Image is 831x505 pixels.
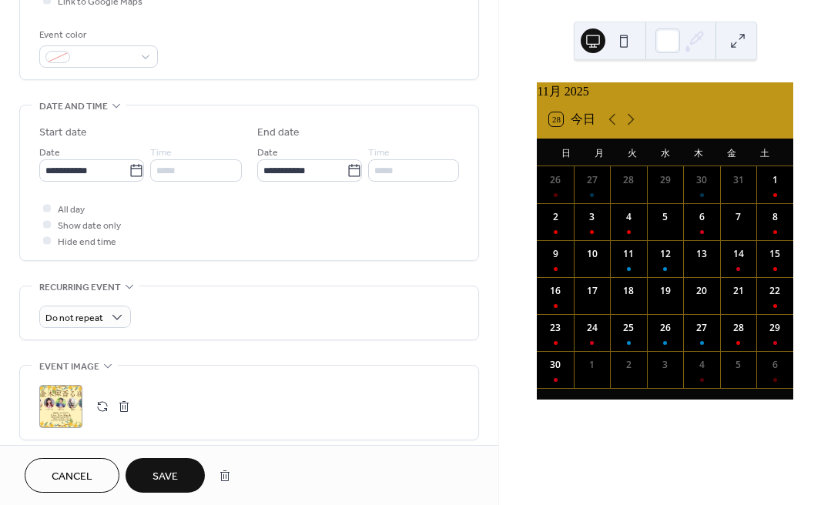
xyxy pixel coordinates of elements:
div: 火 [615,139,648,166]
div: 28 [622,173,635,187]
div: 14 [732,247,746,261]
div: 16 [548,284,562,298]
div: 土 [748,139,781,166]
div: 29 [658,173,672,187]
div: 5 [658,210,672,224]
div: 21 [732,284,746,298]
div: 31 [732,173,746,187]
span: Event image [39,359,99,375]
div: 6 [768,358,782,372]
div: End date [257,125,300,141]
div: ; [39,385,82,428]
div: 26 [548,173,562,187]
div: 9 [548,247,562,261]
div: 水 [648,139,682,166]
div: 27 [585,173,599,187]
div: Event color [39,27,155,43]
div: 15 [768,247,782,261]
div: 6 [695,210,709,224]
div: Start date [39,125,87,141]
div: 8 [768,210,782,224]
div: 4 [695,358,709,372]
span: Time [150,145,172,161]
div: 29 [768,321,782,335]
div: 金 [715,139,748,166]
button: 28今日 [544,109,601,130]
span: All day [58,202,85,218]
span: Time [368,145,390,161]
div: 11月 2025 [537,82,793,101]
div: 1 [585,358,599,372]
div: 28 [732,321,746,335]
span: Do not repeat [45,309,103,327]
div: 木 [682,139,715,166]
div: 3 [658,358,672,372]
div: 日 [549,139,582,166]
div: 11 [622,247,635,261]
span: Recurring event [39,279,121,296]
div: 2 [622,358,635,372]
span: Date [257,145,278,161]
div: 12 [658,247,672,261]
div: 18 [622,284,635,298]
div: 20 [695,284,709,298]
div: 27 [695,321,709,335]
div: 5 [732,358,746,372]
div: 4 [622,210,635,224]
div: 2 [548,210,562,224]
div: 30 [548,358,562,372]
button: Save [126,458,205,493]
div: 25 [622,321,635,335]
div: 7 [732,210,746,224]
span: Hide end time [58,234,116,250]
span: Show date only [58,218,121,234]
button: Cancel [25,458,119,493]
div: 19 [658,284,672,298]
div: 26 [658,321,672,335]
span: Cancel [52,469,92,485]
div: 1 [768,173,782,187]
div: 3 [585,210,599,224]
div: 13 [695,247,709,261]
div: 22 [768,284,782,298]
div: 17 [585,284,599,298]
span: Save [152,469,178,485]
span: Date and time [39,99,108,115]
div: 10 [585,247,599,261]
div: 23 [548,321,562,335]
div: 30 [695,173,709,187]
span: Date [39,145,60,161]
div: 月 [582,139,615,166]
div: 24 [585,321,599,335]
